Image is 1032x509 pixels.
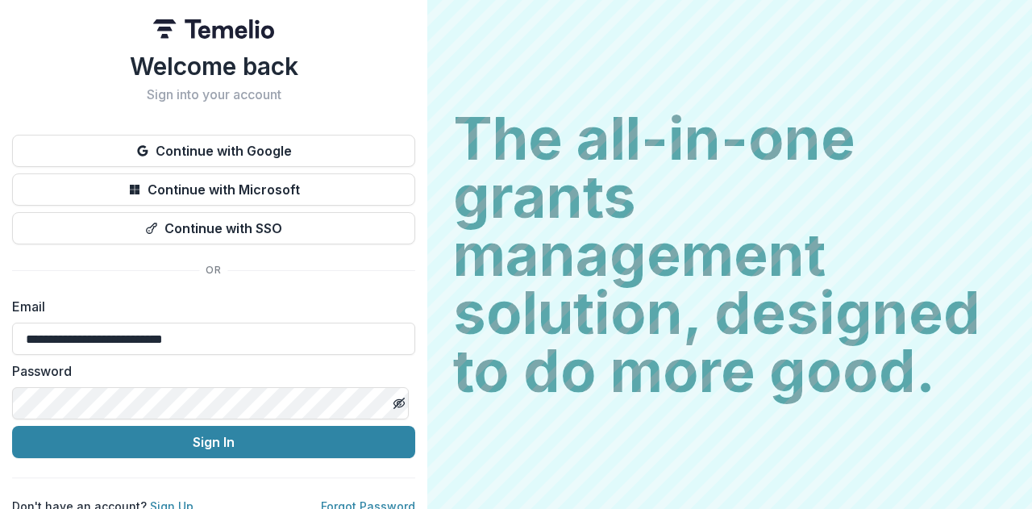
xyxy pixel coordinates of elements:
[12,87,415,102] h2: Sign into your account
[12,173,415,206] button: Continue with Microsoft
[153,19,274,39] img: Temelio
[12,297,406,316] label: Email
[12,52,415,81] h1: Welcome back
[386,390,412,416] button: Toggle password visibility
[12,361,406,381] label: Password
[12,426,415,458] button: Sign In
[12,135,415,167] button: Continue with Google
[12,212,415,244] button: Continue with SSO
